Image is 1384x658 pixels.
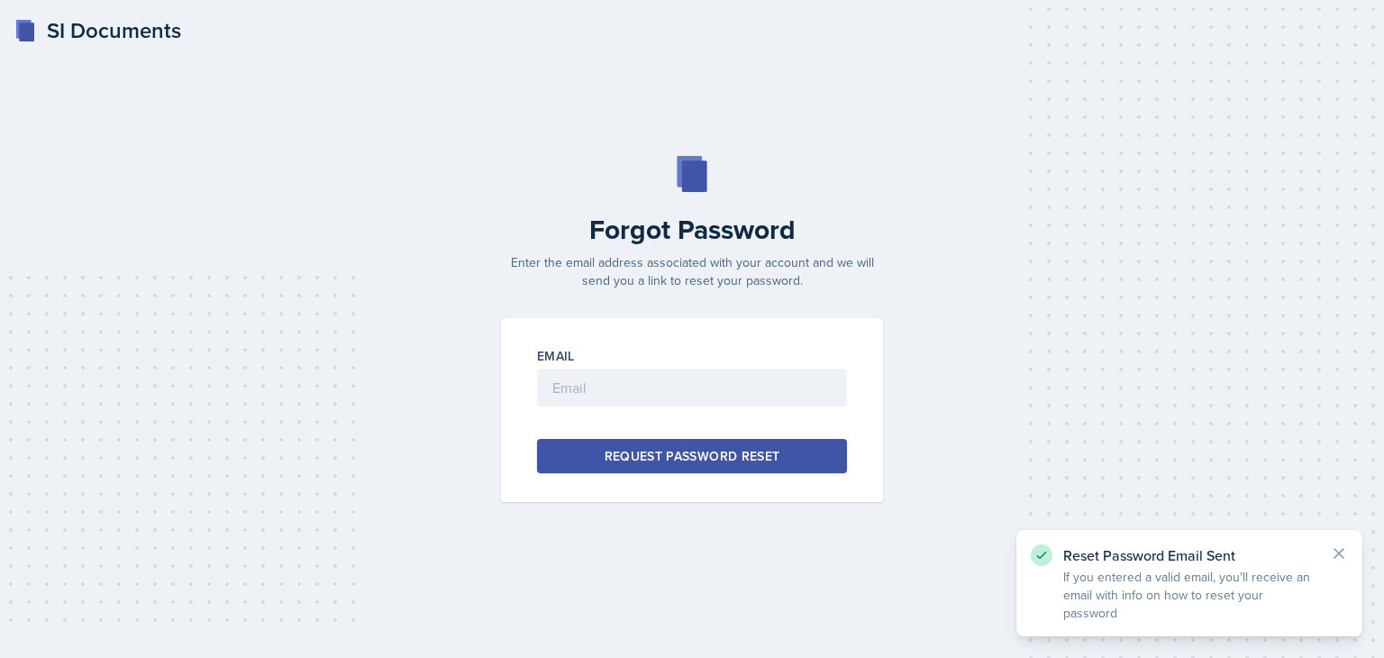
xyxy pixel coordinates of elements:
[1063,568,1316,622] p: If you entered a valid email, you'll receive an email with info on how to reset your password
[537,369,847,407] input: Email
[537,347,575,365] label: Email
[1063,546,1316,564] p: Reset Password Email Sent
[605,447,780,465] div: Request Password Reset
[490,214,894,246] h2: Forgot Password
[537,439,847,473] button: Request Password Reset
[490,253,894,289] p: Enter the email address associated with your account and we will send you a link to reset your pa...
[14,14,181,47] a: SI Documents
